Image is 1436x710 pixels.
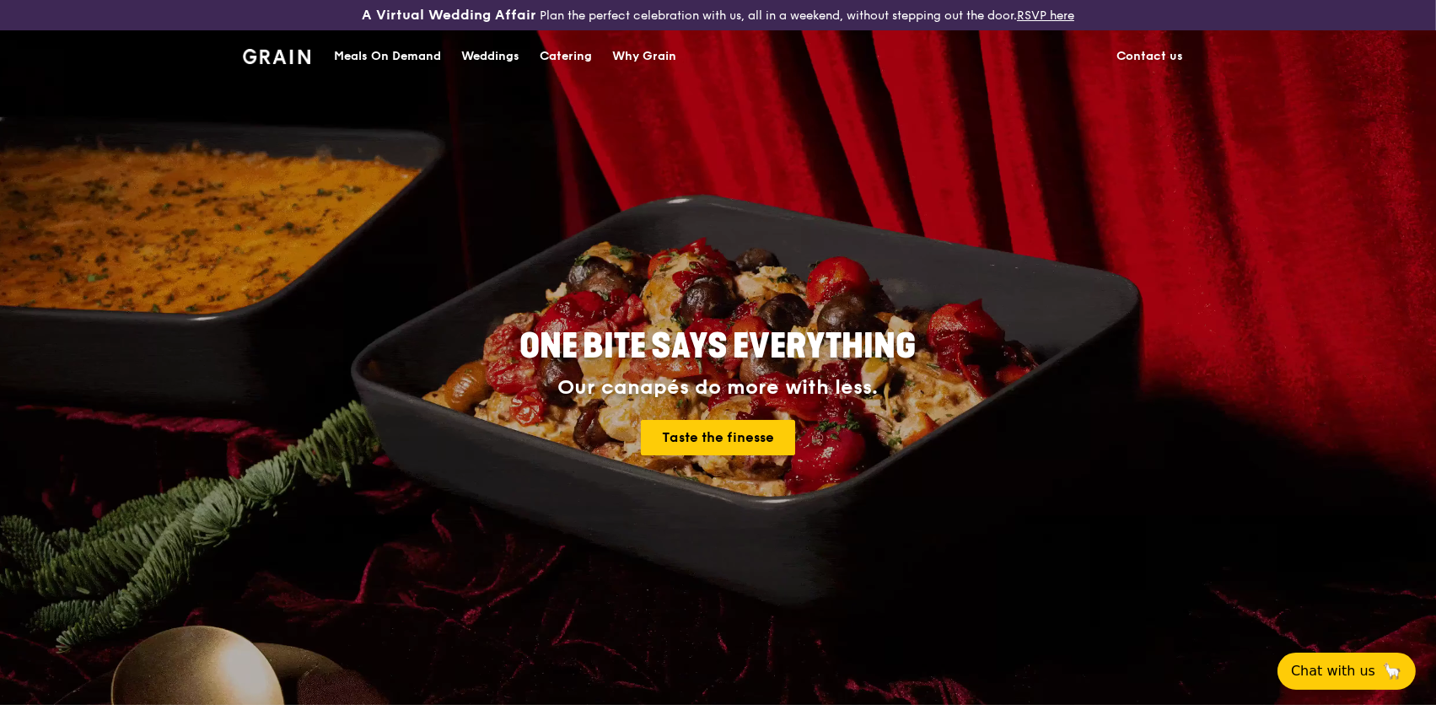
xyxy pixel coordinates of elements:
h3: A Virtual Wedding Affair [362,7,536,24]
div: Plan the perfect celebration with us, all in a weekend, without stepping out the door. [239,7,1197,24]
a: RSVP here [1017,8,1074,23]
span: ONE BITE SAYS EVERYTHING [520,326,917,367]
button: Chat with us🦙 [1277,653,1416,690]
a: GrainGrain [243,30,311,80]
div: Our canapés do more with less. [415,376,1022,400]
div: Meals On Demand [334,31,441,82]
a: Taste the finesse [641,420,795,455]
img: Grain [243,49,311,64]
a: Why Grain [602,31,686,82]
a: Catering [530,31,602,82]
div: Weddings [461,31,519,82]
span: Chat with us [1291,661,1375,681]
a: Contact us [1107,31,1194,82]
a: Weddings [451,31,530,82]
div: Catering [540,31,592,82]
div: Why Grain [612,31,676,82]
span: 🦙 [1382,661,1402,681]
